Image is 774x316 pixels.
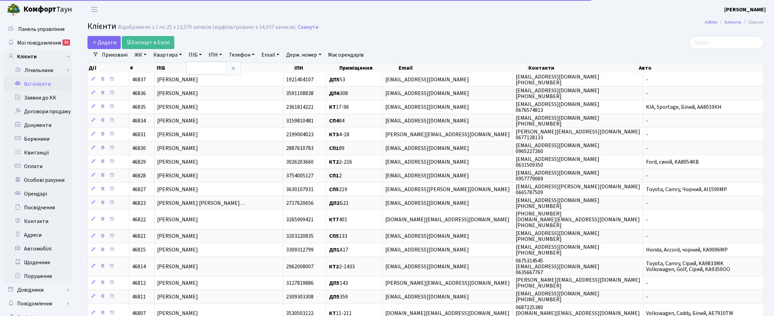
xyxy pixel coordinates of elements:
b: ДП2 [329,199,340,207]
span: Панель управління [18,25,64,33]
span: 46827 [132,186,146,193]
span: Б21 [329,199,349,207]
span: Додати [92,39,116,46]
a: Скинути [298,24,318,31]
span: [EMAIL_ADDRESS][DOMAIN_NAME] [385,233,469,240]
th: # [129,63,156,73]
b: СП1 [329,172,339,179]
span: 46837 [132,76,146,83]
span: - [646,293,648,301]
b: ДП6 [329,90,340,97]
span: 46830 [132,144,146,152]
span: [EMAIL_ADDRESS][DOMAIN_NAME] [385,172,469,179]
span: 219 [329,186,347,193]
a: Щоденник [3,256,72,269]
li: Список [741,19,764,26]
span: 46835 [132,103,146,111]
span: [EMAIL_ADDRESS][DOMAIN_NAME] [PHONE_NUMBER] [516,73,599,86]
span: 46834 [132,117,146,125]
span: - [646,76,648,83]
span: 46836 [132,90,146,97]
span: 46815 [132,246,146,254]
span: 2361814221 [286,103,314,111]
span: Таун [23,4,72,15]
b: Комфорт [23,4,56,15]
span: - [646,216,648,223]
span: 3309312799 [286,246,314,254]
a: Email [259,49,282,61]
b: КТ7 [329,216,339,223]
span: [EMAIL_ADDRESS][DOMAIN_NAME] [385,293,469,301]
span: [EMAIL_ADDRESS][DOMAIN_NAME] [385,117,469,125]
span: [PERSON_NAME] [157,279,198,287]
a: ЖК [132,49,149,61]
a: Лічильники [8,63,72,77]
span: [PERSON_NAME] [157,216,198,223]
span: 308 [329,90,348,97]
span: А17 [329,246,348,254]
span: 3754005127 [286,172,314,179]
b: СП4 [329,117,339,125]
a: Документи [3,118,72,132]
a: Клієнти [3,50,72,63]
span: 2 [329,172,342,179]
span: [PERSON_NAME] [157,76,198,83]
b: ДП1 [329,246,340,254]
span: Toyota, Camry, Чорний, АІ1590МР [646,186,727,193]
span: 46828 [132,172,146,179]
span: KIA, Sportage, Білий, АА8010КН [646,103,722,111]
span: 46812 [132,279,146,287]
span: 1921404107 [286,76,314,83]
span: 3203220835 [286,233,314,240]
span: Toyota, Camry, Сірий, KA9833MK Volkswagen, Golf, Сірий, KA9350OO [646,260,730,273]
span: [EMAIL_ADDRESS][DOMAIN_NAME] [385,103,469,111]
span: [PERSON_NAME] [157,144,198,152]
a: Квартира [151,49,185,61]
span: [EMAIL_ADDRESS][DOMAIN_NAME] [PHONE_NUMBER] [516,87,599,100]
th: ІПН [294,63,339,73]
a: Довідники [3,283,72,297]
span: [EMAIL_ADDRESS][DOMAIN_NAME] 0631509350 [516,155,599,169]
a: Адреси [3,228,72,242]
span: [PERSON_NAME][EMAIL_ADDRESS][DOMAIN_NAME] [385,131,510,138]
a: Посвідчення [3,201,72,214]
b: СП1 [329,144,339,152]
span: 3026203660 [286,158,314,166]
span: 2-216 [329,158,352,166]
span: [EMAIL_ADDRESS][DOMAIN_NAME] [PHONE_NUMBER] [516,290,599,303]
span: [EMAIL_ADDRESS][DOMAIN_NAME] [385,246,469,254]
span: - [646,90,648,97]
span: [EMAIL_ADDRESS][DOMAIN_NAME] [PHONE_NUMBER] [516,114,599,128]
span: [PERSON_NAME] [157,158,198,166]
b: КТ2 [329,263,339,270]
span: [PERSON_NAME] [157,246,198,254]
b: [PERSON_NAME] [724,6,766,13]
div: Відображено з 1 по 25 з 13,579 записів (відфільтровано з 14,937 записів). [118,24,296,31]
span: - [646,279,648,287]
nav: breadcrumb [694,15,774,30]
span: - [646,233,648,240]
img: logo.png [7,3,21,16]
span: [EMAIL_ADDRESS][DOMAIN_NAME] [PHONE_NUMBER] [516,243,599,257]
span: [EMAIL_ADDRESS][DOMAIN_NAME] [PHONE_NUMBER] [516,230,599,243]
span: [PERSON_NAME] [157,117,198,125]
button: Переключити навігацію [86,4,103,15]
a: Всі клієнти [3,77,72,91]
a: Приховані [99,49,130,61]
b: КТ2 [329,158,339,166]
span: 4-18 [329,131,349,138]
span: [EMAIL_ADDRESS][DOMAIN_NAME] [385,199,469,207]
span: Клієнти [87,20,116,32]
a: Автомобілі [3,242,72,256]
span: [PERSON_NAME] [157,103,198,111]
span: 0675314545 [EMAIL_ADDRESS][DOMAIN_NAME] 0635667767 [516,257,599,276]
span: 46814 [132,263,146,270]
b: СП5 [329,186,339,193]
span: 46821 [132,233,146,240]
span: [PERSON_NAME][EMAIL_ADDRESS][DOMAIN_NAME] [PHONE_NUMBER] [516,276,640,290]
b: СП5 [329,233,339,240]
span: 46829 [132,158,146,166]
input: Пошук... [689,36,764,49]
span: [PERSON_NAME] [157,233,198,240]
span: [EMAIL_ADDRESS][DOMAIN_NAME] [385,263,469,270]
